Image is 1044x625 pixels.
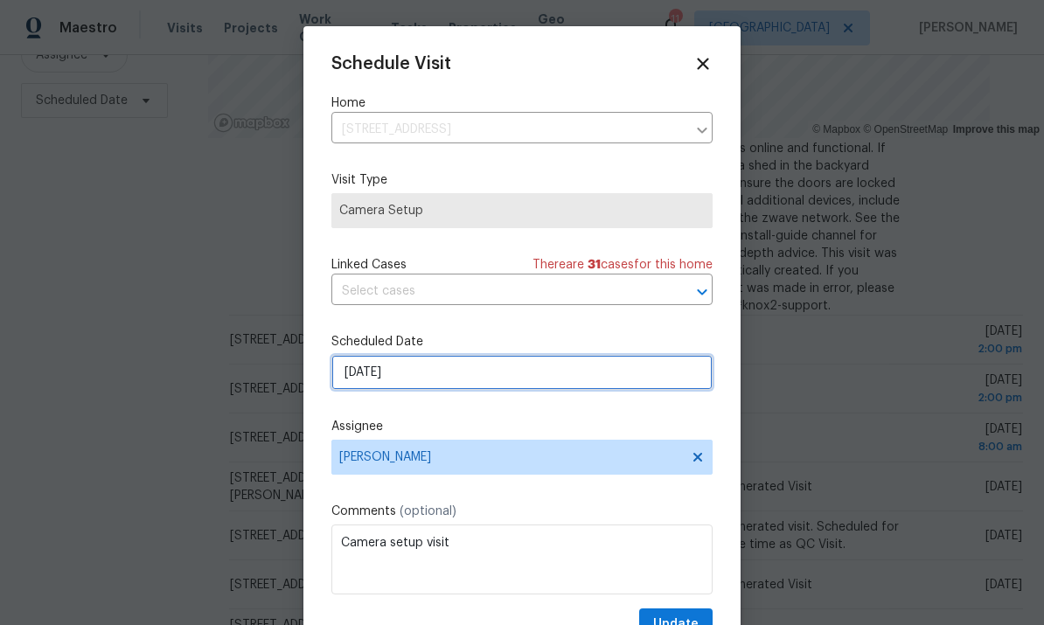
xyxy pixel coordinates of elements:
label: Scheduled Date [331,333,713,351]
textarea: Camera setup visit [331,524,713,594]
span: (optional) [400,505,456,517]
span: Linked Cases [331,256,407,274]
span: Schedule Visit [331,55,451,73]
span: [PERSON_NAME] [339,450,682,464]
input: M/D/YYYY [331,355,713,390]
label: Assignee [331,418,713,435]
label: Home [331,94,713,112]
label: Visit Type [331,171,713,189]
input: Enter in an address [331,116,686,143]
button: Open [690,280,714,304]
span: Close [693,54,713,73]
span: 31 [588,259,601,271]
input: Select cases [331,278,664,305]
span: There are case s for this home [532,256,713,274]
label: Comments [331,503,713,520]
span: Camera Setup [339,202,705,219]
